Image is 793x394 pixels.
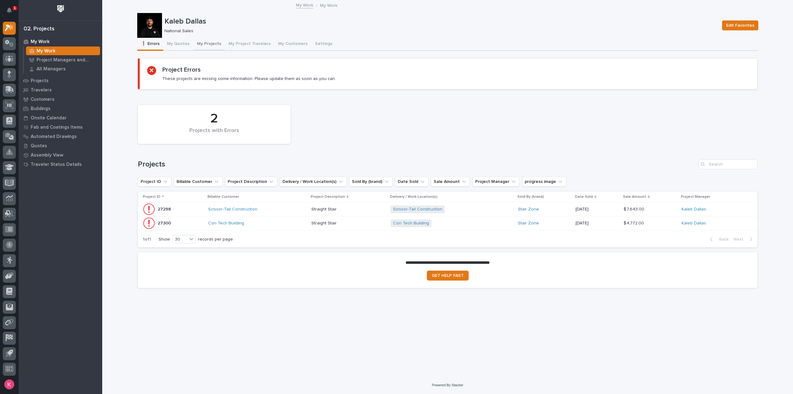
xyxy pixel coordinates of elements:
[19,141,102,150] a: Quotes
[137,38,163,51] button: ❗ Errors
[681,221,706,226] a: Kaleb Dallas
[393,207,442,212] a: Scissor-Tail Construction
[518,207,539,212] a: Stair Zone
[31,134,77,139] p: Automated Drawings
[37,66,66,72] p: All Managers
[280,177,347,187] button: Delivery / Work Location(s)
[138,160,696,169] h1: Projects
[311,38,336,51] button: Settings
[8,7,16,17] div: Notifications1
[311,193,345,200] p: Project Description
[19,85,102,95] a: Travelers
[138,216,757,230] tr: 2730027300 Con Tech Building Straight StairStraight Stair Con Tech Building Stair Zone [DATE]$ 4,...
[198,237,233,242] p: records per page
[162,76,336,82] p: These projects are missing some information. Please update them as soon as you can.
[19,95,102,104] a: Customers
[31,87,52,93] p: Travelers
[31,106,50,112] p: Buildings
[31,97,55,102] p: Customers
[158,206,172,212] p: 27298
[472,177,519,187] button: Project Manager
[225,38,274,51] button: My Project Travelers
[522,177,566,187] button: progress image
[518,221,539,226] a: Stair Zone
[24,55,102,64] a: Project Managers and Engineers
[148,111,280,126] div: 2
[395,177,428,187] button: Date Sold
[208,207,257,212] a: Scissor-Tail Construction
[731,237,757,242] button: Next
[575,193,593,200] p: Date Sold
[55,3,66,15] img: Workspace Logo
[24,26,55,33] div: 02. Projects
[31,162,82,167] p: Traveler Status Details
[19,122,102,132] a: Fab and Coatings Items
[432,383,463,387] a: Powered By Stacker
[349,177,392,187] button: Sold By (brand)
[174,177,222,187] button: Billable Customer
[517,193,544,200] p: Sold By (brand)
[138,177,171,187] button: Project ID
[164,29,715,34] p: National Sales
[193,38,225,51] button: My Projects
[274,38,311,51] button: My Customers
[623,193,646,200] p: Sale Amount
[576,207,619,212] p: [DATE]
[162,66,201,73] h2: Project Errors
[31,143,47,149] p: Quotes
[158,219,172,226] p: 27300
[624,219,645,226] p: $ 4,772.00
[173,236,187,243] div: 30
[431,177,470,187] button: Sale Amount
[705,237,731,242] button: Back
[225,177,277,187] button: Project Description
[726,22,754,29] span: Edit Favorites
[208,221,244,226] a: Con Tech Building
[24,46,102,55] a: My Work
[208,193,239,200] p: Billable Customer
[148,127,280,140] div: Projects with Errors
[19,113,102,122] a: Onsite Calendar
[37,48,55,54] p: My Work
[432,273,464,278] span: GET HELP FAST
[24,64,102,73] a: All Managers
[164,17,717,26] p: Kaleb Dallas
[143,193,160,200] p: Project ID
[31,125,83,130] p: Fab and Coatings Items
[3,4,16,17] button: Notifications
[296,1,313,8] a: My Work
[31,39,50,45] p: My Work
[31,78,49,84] p: Projects
[138,202,757,216] tr: 2729827298 Scissor-Tail Construction Straight StairStraight Stair Scissor-Tail Construction Stair...
[159,237,170,242] p: Show
[19,150,102,160] a: Assembly View
[37,57,98,63] p: Project Managers and Engineers
[624,206,646,212] p: $ 7,643.00
[393,221,429,226] a: Con Tech Building
[576,221,619,226] p: [DATE]
[427,271,469,281] a: GET HELP FAST
[715,237,729,242] span: Back
[138,232,156,247] p: 1 of 1
[681,207,706,212] a: Kaleb Dallas
[19,76,102,85] a: Projects
[722,20,758,30] button: Edit Favorites
[14,6,16,10] p: 1
[19,160,102,169] a: Traveler Status Details
[19,104,102,113] a: Buildings
[311,219,338,226] p: Straight Stair
[19,37,102,46] a: My Work
[163,38,193,51] button: My Quotes
[734,237,747,242] span: Next
[31,115,67,121] p: Onsite Calendar
[390,193,437,200] p: Delivery / Work Location(s)
[3,378,16,391] button: users-avatar
[19,132,102,141] a: Automated Drawings
[31,153,63,158] p: Assembly View
[311,206,338,212] p: Straight Stair
[699,159,757,169] input: Search
[320,2,337,8] p: My Work
[681,193,710,200] p: Project Manager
